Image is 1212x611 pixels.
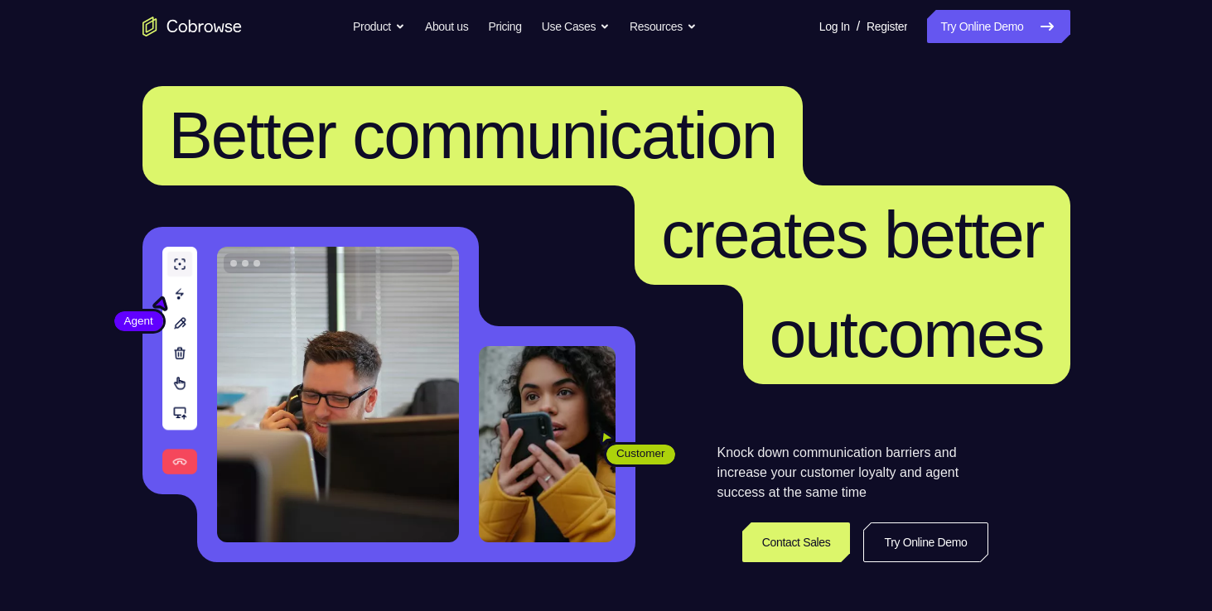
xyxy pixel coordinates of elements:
a: Go to the home page [142,17,242,36]
a: Contact Sales [742,522,851,562]
a: Log In [819,10,850,43]
img: A customer support agent talking on the phone [217,247,459,542]
a: Try Online Demo [927,10,1070,43]
span: outcomes [770,297,1044,371]
button: Product [353,10,405,43]
a: Pricing [488,10,521,43]
a: About us [425,10,468,43]
p: Knock down communication barriers and increase your customer loyalty and agent success at the sam... [717,443,988,503]
span: / [857,17,860,36]
span: creates better [661,198,1043,272]
button: Resources [630,10,697,43]
a: Try Online Demo [863,522,987,562]
span: Better communication [169,99,777,172]
a: Register [867,10,907,43]
img: A customer holding their phone [479,346,616,542]
button: Use Cases [542,10,610,43]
